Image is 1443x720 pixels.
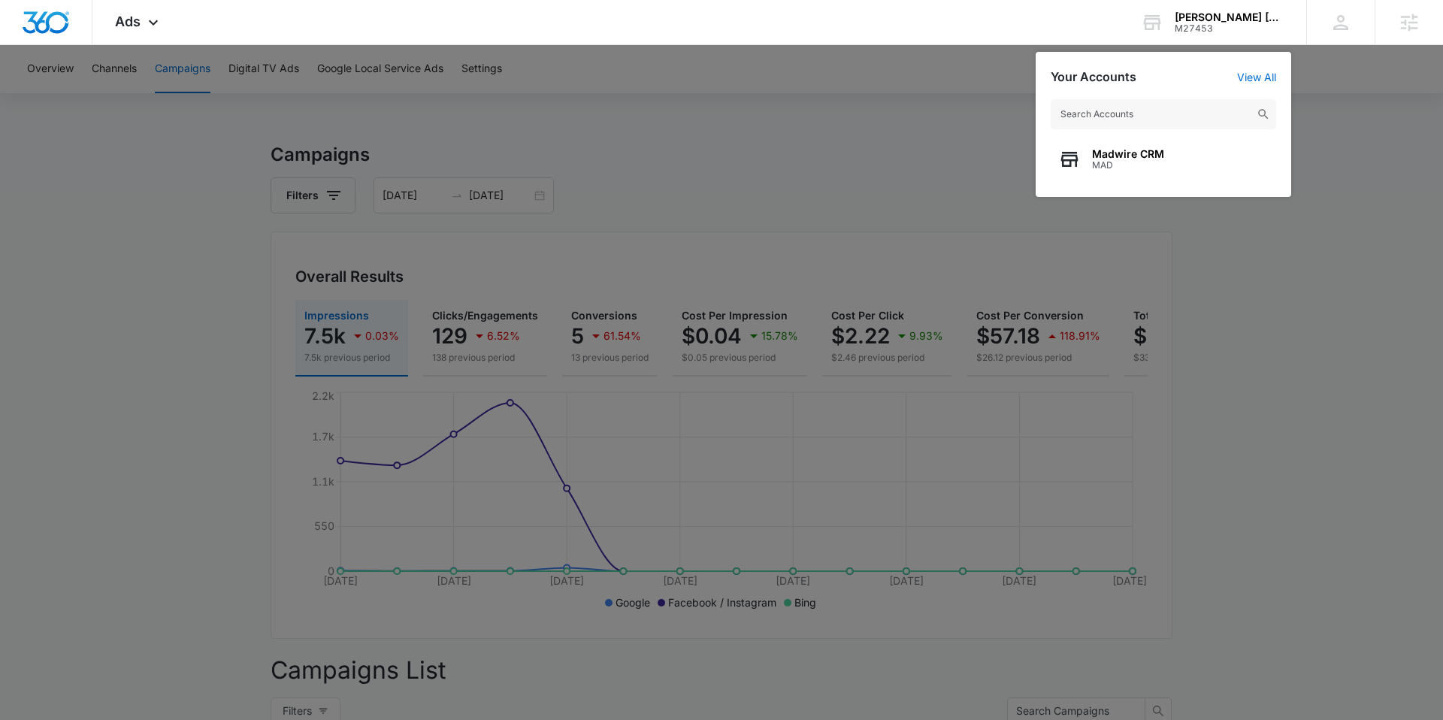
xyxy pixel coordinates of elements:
[1237,71,1276,83] a: View All
[1092,160,1164,171] span: MAD
[115,14,141,29] span: Ads
[1092,148,1164,160] span: Madwire CRM
[1051,99,1276,129] input: Search Accounts
[1051,70,1136,84] h2: Your Accounts
[1175,11,1284,23] div: account name
[1175,23,1284,34] div: account id
[1051,137,1276,182] button: Madwire CRMMAD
